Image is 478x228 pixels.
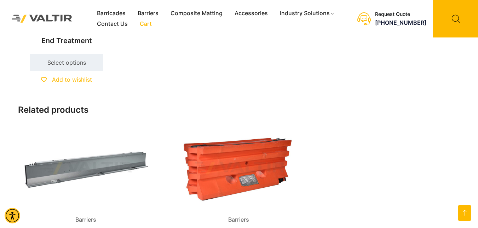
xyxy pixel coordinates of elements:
[229,8,274,19] a: Accessories
[70,215,102,225] span: Barriers
[165,8,229,19] a: Composite Matting
[458,205,471,221] a: Open this option
[375,19,426,26] a: call (888) 496-3625
[41,76,92,83] a: Add to wishlist
[223,215,254,225] span: Barriers
[91,8,132,19] a: Barricades
[132,8,165,19] a: Barriers
[5,208,20,223] div: Accessibility Menu
[30,54,103,71] a: Select options for “ArmorZone® TL-2 Barrier End Treatment”
[274,8,341,19] a: Industry Solutions
[52,76,92,83] span: Add to wishlist
[5,8,79,29] img: Valtir Rentals
[375,11,426,17] div: Request Quote
[171,128,306,209] img: Barriers
[134,19,158,29] a: Cart
[91,19,134,29] a: Contact Us
[18,128,154,209] img: Barriers
[18,105,460,115] h2: Related products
